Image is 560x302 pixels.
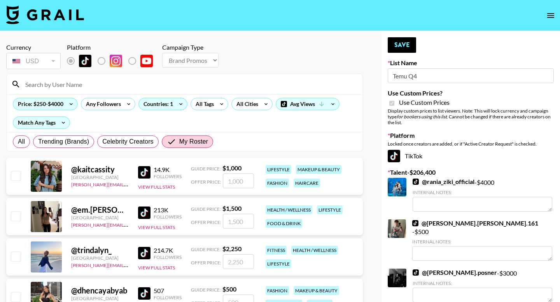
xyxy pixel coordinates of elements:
button: View Full Stats [138,224,175,230]
div: @ dhencayabyab [71,286,129,295]
span: Celebrity Creators [102,137,154,146]
span: Guide Price: [191,166,221,172]
div: [GEOGRAPHIC_DATA] [71,174,129,180]
div: Followers [154,254,182,260]
span: Trending (Brands) [38,137,89,146]
strong: $ 500 [222,285,236,293]
span: Offer Price: [191,219,221,225]
div: Display custom prices to list viewers. Note: This will lock currency and campaign type . Cannot b... [388,108,554,125]
button: open drawer [543,8,558,23]
input: 2,250 [223,254,254,269]
span: Guide Price: [191,206,221,212]
img: TikTok [388,150,400,162]
em: for bookers using this list [397,114,447,120]
div: Avg Views [276,98,339,110]
div: USD [8,54,59,68]
div: lifestyle [317,205,343,214]
img: TikTok [79,55,91,67]
a: [PERSON_NAME][EMAIL_ADDRESS][PERSON_NAME][DOMAIN_NAME] [71,261,223,268]
span: Guide Price: [191,246,221,252]
img: TikTok [138,166,150,179]
div: All Cities [232,98,260,110]
div: Campaign Type [162,43,219,51]
label: Use Custom Prices? [388,89,554,97]
button: View Full Stats [138,184,175,190]
div: Currency [6,43,61,51]
span: Offer Price: [191,179,221,185]
img: YouTube [140,55,153,67]
img: TikTok [138,207,150,219]
span: All [18,137,25,146]
div: [GEOGRAPHIC_DATA] [71,255,129,261]
label: Talent - $ 206,400 [388,168,554,176]
div: health / wellness [291,246,338,255]
div: health / wellness [266,205,312,214]
div: @ kaitcassity [71,165,129,174]
button: Save [388,37,416,53]
div: Locked once creators are added, or if "Active Creator Request" is checked. [388,141,554,147]
span: Use Custom Prices [399,99,450,106]
div: [GEOGRAPHIC_DATA] [71,215,129,220]
div: Any Followers [81,98,122,110]
img: TikTok [413,269,419,276]
div: Followers [154,295,182,300]
span: My Roster [179,137,208,146]
div: fashion [266,179,289,187]
label: List Name [388,59,554,67]
a: @[PERSON_NAME].posner [413,269,497,276]
img: Grail Talent [6,5,84,24]
div: @ em.[PERSON_NAME] [71,205,129,215]
strong: $ 2,250 [222,245,241,252]
div: fashion [266,286,289,295]
div: 14.9K [154,166,182,174]
div: Price: $250-$4000 [13,98,77,110]
span: Offer Price: [191,260,221,266]
div: All Tags [191,98,215,110]
div: makeup & beauty [296,165,341,174]
div: 213K [154,206,182,214]
div: Currency is locked to USD [6,51,61,71]
div: makeup & beauty [294,286,339,295]
span: Guide Price: [191,287,221,293]
div: [GEOGRAPHIC_DATA] [71,295,129,301]
img: TikTok [412,220,418,226]
div: fitness [266,246,287,255]
div: Internal Notes: [412,239,552,245]
div: Platform [67,43,159,51]
div: lifestyle [266,259,291,268]
div: - $ 500 [412,219,552,261]
div: List locked to TikTok. [67,53,159,69]
div: food & drink [266,219,302,228]
strong: $ 1,000 [222,164,241,172]
img: Instagram [110,55,122,67]
div: 507 [154,287,182,295]
div: Followers [154,214,182,220]
input: Search by User Name [21,78,358,90]
img: TikTok [413,179,419,185]
strong: $ 1,500 [222,205,241,212]
div: haircare [294,179,320,187]
div: lifestyle [266,165,291,174]
label: Platform [388,132,554,139]
div: Countries: 1 [139,98,187,110]
div: Followers [154,174,182,179]
a: [PERSON_NAME][EMAIL_ADDRESS][PERSON_NAME][DOMAIN_NAME] [71,180,223,187]
div: TikTok [388,150,554,162]
div: 214.7K [154,246,182,254]
a: [PERSON_NAME][EMAIL_ADDRESS][PERSON_NAME][DOMAIN_NAME] [71,220,223,228]
input: 1,000 [223,174,254,188]
img: TikTok [138,287,150,300]
img: TikTok [138,247,150,259]
div: - $ 4000 [413,178,552,212]
a: @rania_ziki_official [413,178,474,186]
div: Internal Notes: [413,189,552,195]
div: @ trindalyn_ [71,245,129,255]
div: Match Any Tags [13,117,70,128]
input: 1,500 [223,214,254,229]
button: View Full Stats [138,265,175,271]
div: Internal Notes: [413,280,552,286]
a: @[PERSON_NAME].[PERSON_NAME].161 [412,219,538,227]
